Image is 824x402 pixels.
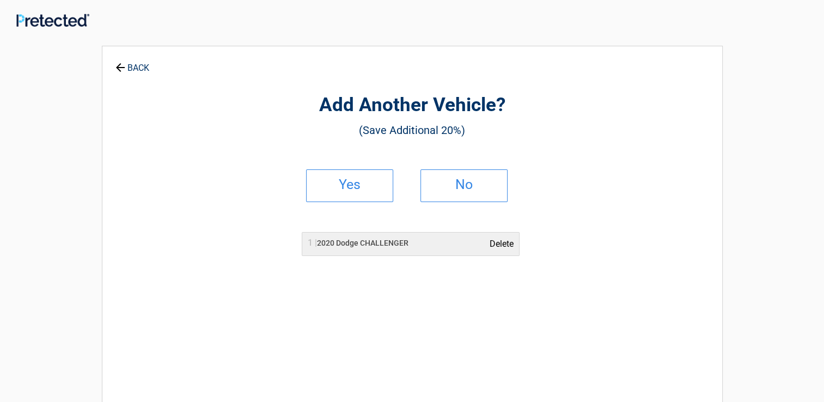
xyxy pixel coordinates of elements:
[432,181,496,188] h2: No
[113,53,151,72] a: BACK
[490,237,514,251] a: Delete
[16,14,89,27] img: Main Logo
[162,93,662,118] h2: Add Another Vehicle?
[308,237,408,249] h2: 2020 Dodge CHALLENGER
[162,121,662,139] h3: (Save Additional 20%)
[318,181,382,188] h2: Yes
[308,237,317,248] span: 1 |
